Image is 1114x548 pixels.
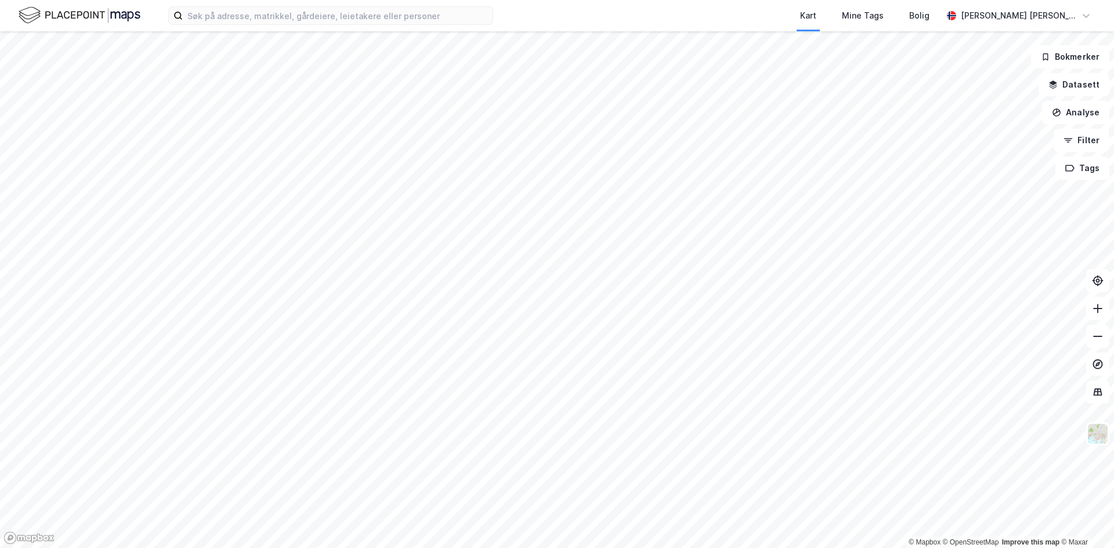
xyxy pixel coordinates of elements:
a: Improve this map [1002,538,1059,546]
button: Bokmerker [1031,45,1109,68]
div: Bolig [909,9,929,23]
div: [PERSON_NAME] [PERSON_NAME] [961,9,1077,23]
iframe: Chat Widget [1056,492,1114,548]
button: Datasett [1039,73,1109,96]
div: Kontrollprogram for chat [1056,492,1114,548]
img: logo.f888ab2527a4732fd821a326f86c7f29.svg [19,5,140,26]
button: Tags [1055,157,1109,180]
div: Kart [800,9,816,23]
button: Analyse [1042,101,1109,124]
button: Filter [1054,129,1109,152]
a: Mapbox [909,538,941,546]
input: Søk på adresse, matrikkel, gårdeiere, leietakere eller personer [183,7,493,24]
img: Z [1087,423,1109,445]
div: Mine Tags [842,9,884,23]
a: Mapbox homepage [3,531,55,545]
a: OpenStreetMap [943,538,999,546]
